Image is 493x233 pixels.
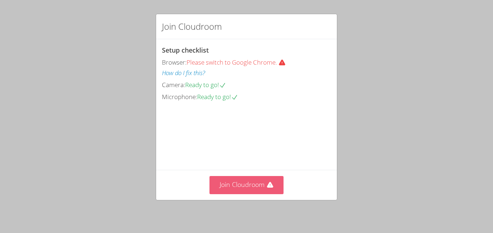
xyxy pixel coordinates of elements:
button: Join Cloudroom [209,176,284,194]
button: How do I fix this? [162,68,205,78]
span: Ready to go! [185,81,226,89]
h2: Join Cloudroom [162,20,222,33]
span: Setup checklist [162,46,209,54]
span: Browser: [162,58,187,66]
span: Please switch to Google Chrome. [187,58,292,66]
span: Ready to go! [197,93,238,101]
span: Microphone: [162,93,197,101]
span: Camera: [162,81,185,89]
